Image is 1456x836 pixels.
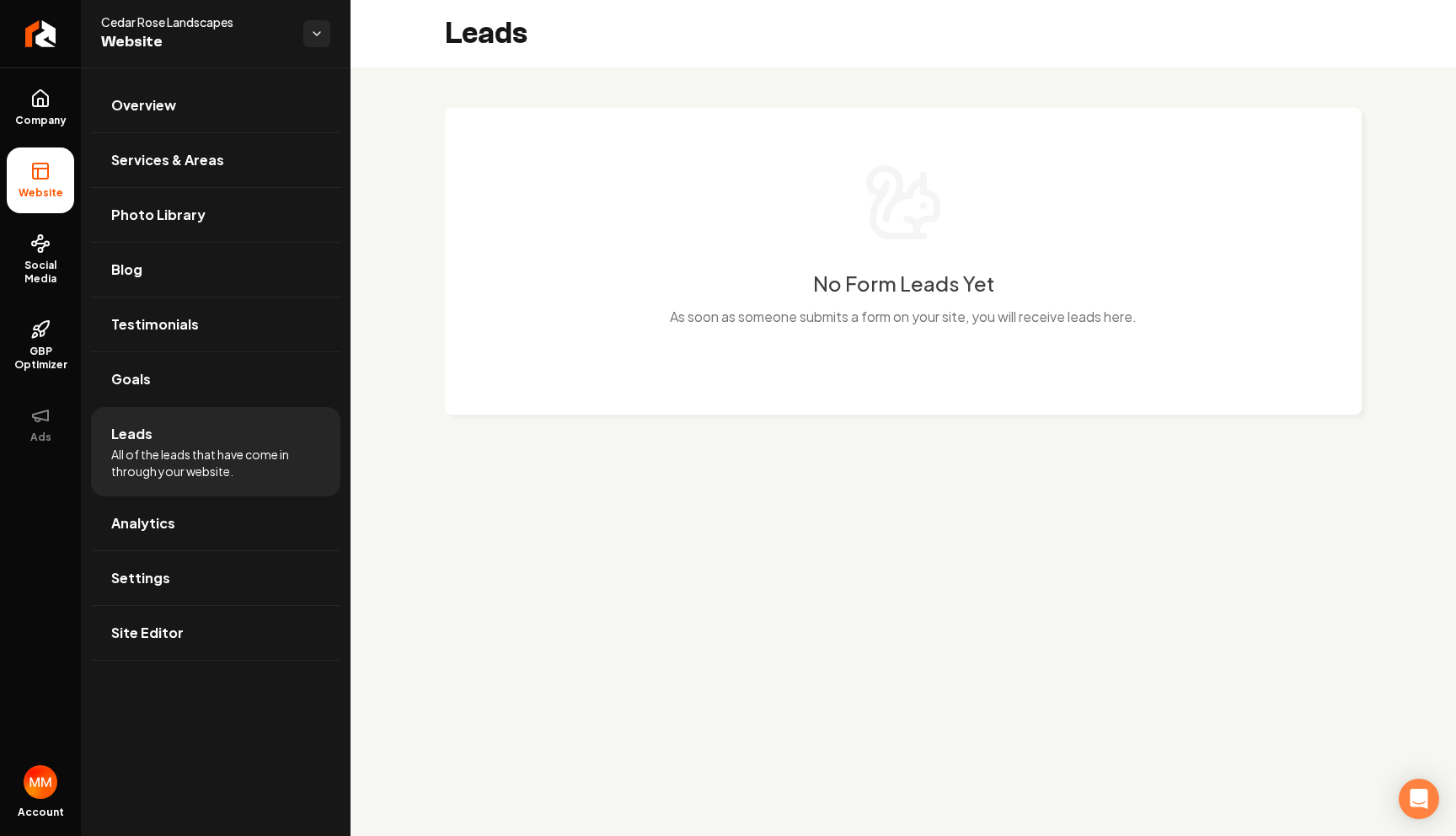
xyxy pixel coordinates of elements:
span: Company [8,114,73,127]
span: All of the leads that have come in through your website. [111,446,320,480]
span: GBP Optimizer [7,345,74,372]
span: Site Editor [111,623,184,643]
a: Analytics [91,496,340,550]
span: Overview [111,95,176,115]
a: Settings [91,551,340,605]
a: Services & Areas [91,133,340,187]
a: Blog [91,243,340,297]
span: Analytics [111,513,175,533]
span: Cedar Rose Landscapes [101,13,290,30]
span: Leads [111,424,153,444]
p: As soon as someone submits a form on your site, you will receive leads here. [670,307,1137,327]
span: Settings [111,568,170,588]
a: Testimonials [91,297,340,351]
h2: Leads [445,17,527,51]
a: Overview [91,78,340,132]
span: Account [18,806,64,819]
span: Testimonials [111,314,199,335]
span: Website [12,186,70,200]
a: Company [7,75,74,141]
span: Ads [24,431,58,444]
span: Photo Library [111,205,206,225]
div: Open Intercom Messenger [1399,779,1439,819]
h3: No Form Leads Yet [813,270,994,297]
a: Goals [91,352,340,406]
span: Social Media [7,259,74,286]
span: Website [101,30,290,54]
button: Ads [7,392,74,458]
img: Rebolt Logo [25,20,56,47]
a: Photo Library [91,188,340,242]
a: Social Media [7,220,74,299]
span: Blog [111,260,142,280]
a: GBP Optimizer [7,306,74,385]
span: Goals [111,369,151,389]
button: Open user button [24,765,57,799]
a: Site Editor [91,606,340,660]
span: Services & Areas [111,150,224,170]
img: Mohamed Mohamed [24,765,57,799]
